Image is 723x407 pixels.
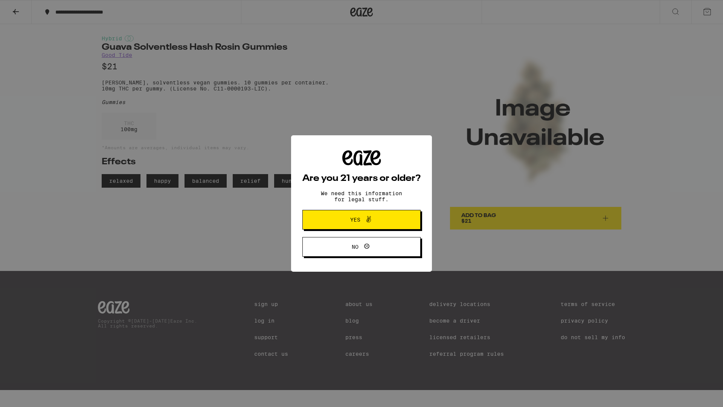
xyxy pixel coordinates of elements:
[302,210,421,230] button: Yes
[314,190,409,202] p: We need this information for legal stuff.
[302,174,421,183] h2: Are you 21 years or older?
[352,244,358,249] span: No
[350,217,360,222] span: Yes
[302,237,421,257] button: No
